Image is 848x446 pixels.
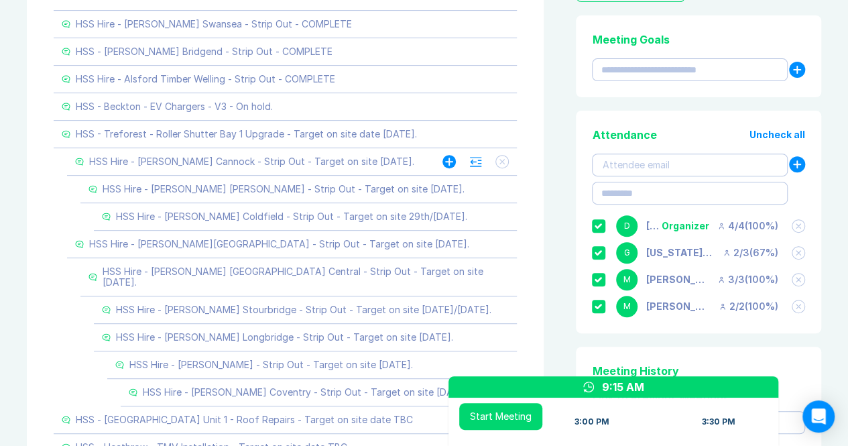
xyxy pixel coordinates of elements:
div: HSS Hire - Alsford Timber Welling - Strip Out - COMPLETE [76,74,335,85]
div: Meeting Goals [592,32,805,48]
div: HSS - [GEOGRAPHIC_DATA] Unit 1 - Roof Repairs - Target on site date TBC [76,414,413,425]
div: HSS Hire - [PERSON_NAME] Stourbridge - Strip Out - Target on site [DATE]/[DATE]. [116,304,491,315]
div: 3 / 3 ( 100 %) [717,274,778,285]
div: HSS - [PERSON_NAME] Bridgend - Strip Out - COMPLETE [76,46,332,57]
div: Danny Sisson [646,221,662,231]
div: Attendance [592,127,656,143]
div: 3:30 PM [702,416,735,427]
div: Open Intercom Messenger [802,400,835,433]
div: Georgia Kellie [646,247,715,258]
button: Uncheck all [749,129,805,140]
div: HSS Hire - [PERSON_NAME] Cannock - Strip Out - Target on site [DATE]. [89,156,414,167]
div: M [616,296,638,317]
div: 4 / 4 ( 100 %) [717,221,778,231]
div: HSS - Treforest - Roller Shutter Bay 1 Upgrade - Target on site date [DATE]. [76,129,417,140]
div: HSS Hire - [PERSON_NAME] Swansea - Strip Out - COMPLETE [76,19,352,30]
div: Meeting History [592,363,805,379]
div: HSS Hire - [PERSON_NAME] Longbridge - Strip Out - Target on site [DATE]. [116,332,453,343]
div: HSS Hire - [PERSON_NAME] - Strip Out - Target on site [DATE]. [129,359,413,370]
div: 2 / 3 ( 67 %) [723,247,778,258]
div: HSS Hire - [PERSON_NAME] [PERSON_NAME] - Strip Out - Target on site [DATE]. [103,184,465,194]
div: HSS Hire - [PERSON_NAME] Coventry - Strip Out - Target on site [DATE]/[DATE]. [143,387,506,398]
div: HSS Hire - [PERSON_NAME] Coldfield - Strip Out - Target on site 29th/[DATE]. [116,211,467,222]
div: G [616,242,638,264]
div: D [616,215,638,237]
div: Matthew Cooper [646,274,709,285]
button: Start Meeting [459,403,542,430]
div: Miguel Vicos [646,301,711,312]
div: HSS Hire - [PERSON_NAME][GEOGRAPHIC_DATA] - Strip Out - Target on site [DATE]. [89,239,469,249]
div: HSS Hire - [PERSON_NAME] [GEOGRAPHIC_DATA] Central - Strip Out - Target on site [DATE]. [103,266,509,288]
div: Organizer [662,221,709,231]
div: HSS - Beckton - EV Chargers - V3 - On hold. [76,101,273,112]
div: M [616,269,638,290]
div: 3:00 PM [574,416,609,427]
div: 2 / 2 ( 100 %) [719,301,778,312]
div: 9:15 AM [602,379,644,395]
